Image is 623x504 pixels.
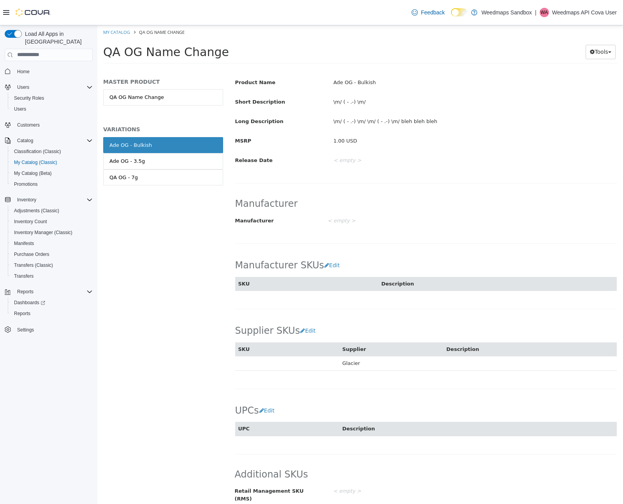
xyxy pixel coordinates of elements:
a: My Catalog (Classic) [11,158,60,167]
span: Supplier [245,321,269,327]
span: Home [17,69,30,75]
h5: VARIATIONS [6,100,126,107]
span: Load All Apps in [GEOGRAPHIC_DATA] [22,30,93,46]
span: Description [349,321,382,327]
span: Dashboards [11,298,93,307]
a: QA OG Name Change [6,64,126,80]
button: Inventory Manager (Classic) [8,227,96,238]
div: < empty > [230,129,525,142]
a: Inventory Count [11,217,50,226]
span: SKU [141,321,153,327]
div: Weedmaps API Cova User [540,8,549,17]
div: < empty > [230,459,526,473]
button: Edit [162,378,181,393]
a: Reports [11,309,33,318]
span: Inventory Manager (Classic) [11,228,93,237]
span: QA OG Name Change [6,20,132,33]
button: Edit [227,233,246,247]
button: Tools [488,19,518,34]
span: Transfers [11,271,93,281]
button: Reports [8,308,96,319]
span: Settings [14,324,93,334]
span: Feedback [421,9,445,16]
button: Catalog [14,136,36,145]
button: Users [2,82,96,93]
span: MSRP [138,113,154,118]
h2: Manufacturer [138,173,520,185]
button: My Catalog (Classic) [8,157,96,168]
h2: Supplier SKUs [138,298,223,313]
div: Ade OG - 3.5g [12,132,48,140]
img: Cova [16,9,51,16]
h2: UPCs [138,378,181,393]
a: Purchase Orders [11,250,53,259]
span: Catalog [17,137,33,144]
span: Inventory Count [14,219,47,225]
button: Home [2,66,96,77]
button: Catalog [2,135,96,146]
a: Users [11,104,29,114]
span: Short Description [138,74,188,79]
button: Manifests [8,238,96,249]
a: Security Roles [11,93,47,103]
span: Release Date [138,132,176,138]
span: My Catalog (Classic) [14,159,57,166]
h2: Manufacturer SKUs [138,233,247,247]
button: Security Roles [8,93,96,104]
span: Transfers (Classic) [11,261,93,270]
a: Dashboards [8,297,96,308]
button: Settings [2,324,96,335]
span: Customers [17,122,40,128]
span: Inventory Manager (Classic) [14,229,72,236]
td: Glacier [242,331,346,345]
span: Promotions [14,181,38,187]
span: Security Roles [14,95,44,101]
a: Inventory Manager (Classic) [11,228,76,237]
div: < empty > [230,189,525,203]
span: Users [17,84,29,90]
button: Adjustments (Classic) [8,205,96,216]
div: QA OG - 7g [12,148,40,156]
button: Promotions [8,179,96,190]
button: Edit [202,298,222,313]
span: My Catalog (Beta) [14,170,52,176]
span: My Catalog (Classic) [11,158,93,167]
span: Users [14,83,93,92]
span: Promotions [11,180,93,189]
button: Users [8,104,96,115]
span: Inventory Count [11,217,93,226]
span: SKU [141,256,153,261]
span: Settings [17,327,34,333]
button: Inventory [14,195,39,204]
div: \m/ ( - .-) \m/ \m/ ( - .-) \m/ bleh bleh bleh [230,90,525,103]
button: Purchase Orders [8,249,96,260]
a: Home [14,67,33,76]
span: Description [284,256,317,261]
a: Manifests [11,239,37,248]
span: Additional SKUs [137,443,211,455]
input: Dark Mode [451,8,467,16]
button: Reports [14,287,37,296]
a: Dashboards [11,298,48,307]
span: Purchase Orders [11,250,93,259]
button: Inventory Count [8,216,96,227]
span: Classification (Classic) [14,148,61,155]
span: Transfers (Classic) [14,262,53,268]
span: Security Roles [11,93,93,103]
button: My Catalog (Beta) [8,168,96,179]
button: Reports [2,286,96,297]
p: | [535,8,537,17]
span: Reports [17,289,33,295]
span: UPC [141,400,153,406]
a: Feedback [408,5,448,20]
span: Reports [11,309,93,318]
button: Inventory [2,194,96,205]
span: Purchase Orders [14,251,49,257]
div: 1.00 USD [230,109,525,123]
span: Reports [14,310,30,317]
p: Weedmaps API Cova User [552,8,617,17]
a: Adjustments (Classic) [11,206,62,215]
span: Home [14,67,93,76]
a: My Catalog [6,4,33,10]
span: My Catalog (Beta) [11,169,93,178]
